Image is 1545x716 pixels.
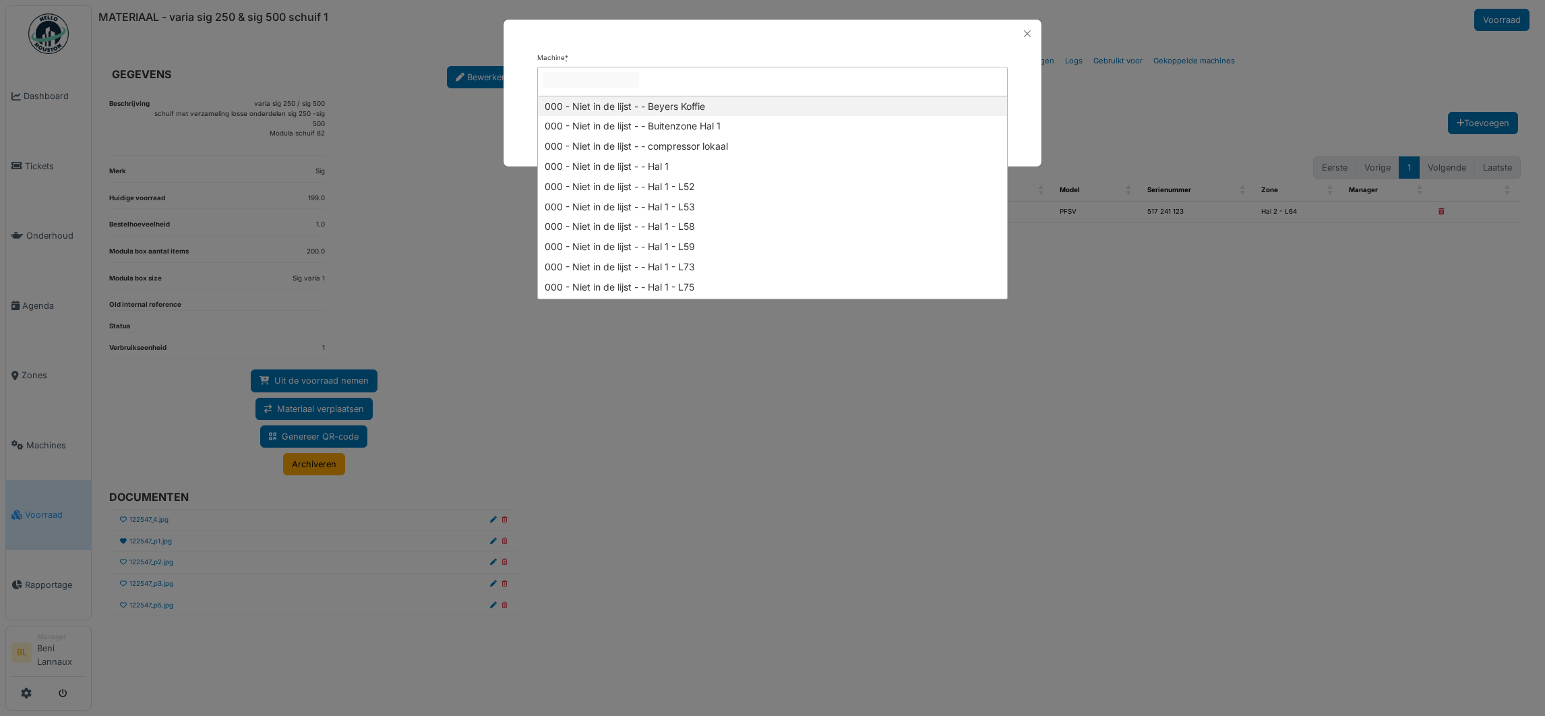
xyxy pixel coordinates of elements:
div: 000 - Niet in de lijst - - Beyers Koffie [538,96,1007,117]
div: 000 - Niet in de lijst - - Hal 1 - L52 [538,177,1007,197]
input: null [543,72,639,88]
div: 000 - Niet in de lijst - - Buitenzone Hal 1 [538,116,1007,136]
div: 000 - Niet in de lijst - - Hal 1 - L80 [538,297,1007,318]
div: 000 - Niet in de lijst - - Hal 1 - L59 [538,237,1007,257]
div: 000 - Niet in de lijst - - compressor lokaal [538,136,1007,156]
div: 000 - Niet in de lijst - - Hal 1 - L58 [538,216,1007,237]
div: 000 - Niet in de lijst - - Hal 1 - L73 [538,257,1007,277]
div: 000 - Niet in de lijst - - Hal 1 - L53 [538,197,1007,217]
div: 000 - Niet in de lijst - - Hal 1 - L75 [538,277,1007,297]
div: 000 - Niet in de lijst - - Hal 1 [538,156,1007,177]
